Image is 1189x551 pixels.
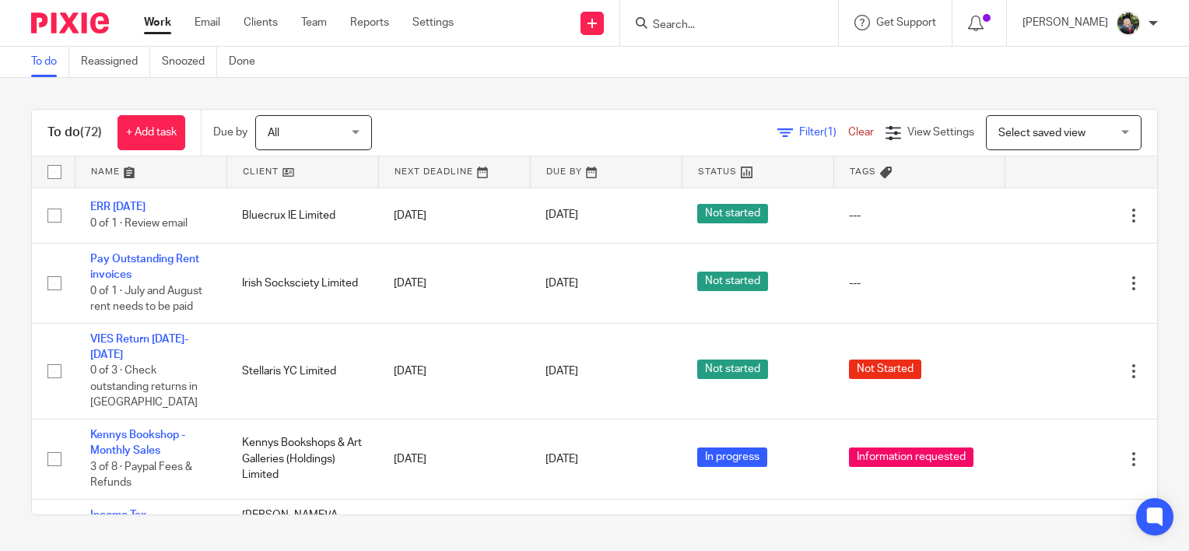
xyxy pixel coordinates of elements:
a: Snoozed [162,47,217,77]
a: Clear [848,127,874,138]
td: Bluecrux IE Limited [226,188,378,243]
a: Done [229,47,267,77]
span: Get Support [876,17,936,28]
span: [DATE] [545,366,578,377]
span: Select saved view [998,128,1086,139]
h1: To do [47,125,102,141]
td: Kennys Bookshops & Art Galleries (Holdings) Limited [226,419,378,500]
a: Team [301,15,327,30]
a: To do [31,47,69,77]
p: [PERSON_NAME] [1022,15,1108,30]
a: Kennys Bookshop - Monthly Sales [90,430,185,456]
td: [DATE] [378,243,530,323]
input: Search [651,19,791,33]
span: Not Started [849,360,921,379]
a: ERR [DATE] [90,202,146,212]
a: Work [144,15,171,30]
a: Settings [412,15,454,30]
a: Clients [244,15,278,30]
a: Pay Outstanding Rent invoices [90,254,199,280]
span: All [268,128,279,139]
span: Filter [799,127,848,138]
span: Not started [697,204,768,223]
td: [DATE] [378,323,530,419]
span: In progress [697,447,767,467]
span: 0 of 3 · Check outstanding returns in [GEOGRAPHIC_DATA] [90,366,198,409]
img: Jade.jpeg [1116,11,1141,36]
span: (72) [80,126,102,139]
span: Not started [697,272,768,291]
a: Reassigned [81,47,150,77]
a: Reports [350,15,389,30]
span: Not started [697,360,768,379]
a: Email [195,15,220,30]
div: --- [849,275,989,291]
span: 0 of 1 · Review email [90,218,188,229]
img: Pixie [31,12,109,33]
span: [DATE] [545,454,578,465]
span: 0 of 1 · July and August rent needs to be paid [90,286,202,313]
span: (1) [824,127,837,138]
td: Irish Socksciety Limited [226,243,378,323]
span: [DATE] [545,278,578,289]
span: [DATE] [545,210,578,221]
td: [DATE] [378,419,530,500]
span: Tags [850,167,876,176]
a: Income Tax [90,510,146,521]
span: 3 of 8 · Paypal Fees & Refunds [90,462,192,489]
a: + Add task [117,115,185,150]
td: [DATE] [378,188,530,243]
div: --- [849,208,989,223]
span: View Settings [907,127,974,138]
td: Stellaris YC Limited [226,323,378,419]
p: Due by [213,125,247,140]
a: VIES Return [DATE]-[DATE] [90,334,188,360]
span: Information requested [849,447,973,467]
